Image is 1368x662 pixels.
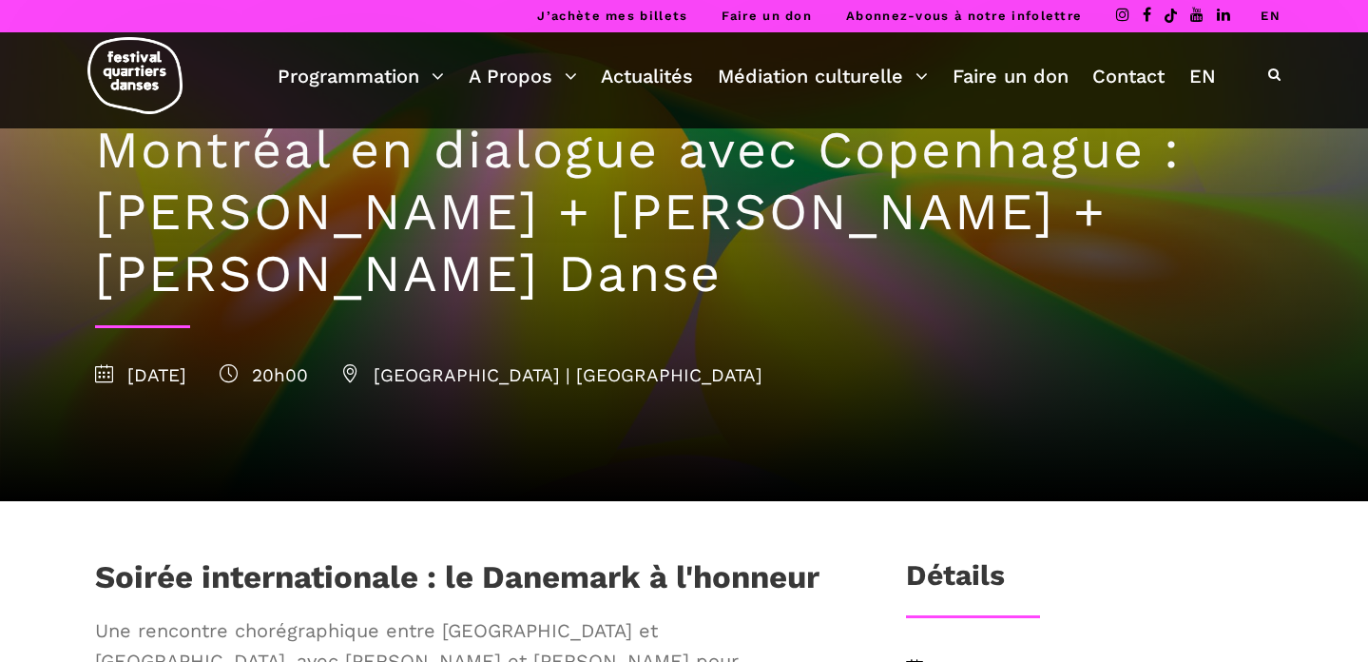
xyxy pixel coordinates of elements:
a: EN [1261,9,1281,23]
h1: Montréal en dialogue avec Copenhague : [PERSON_NAME] + [PERSON_NAME] + [PERSON_NAME] Danse [95,120,1274,304]
a: Programmation [278,60,444,92]
a: Contact [1092,60,1165,92]
span: [DATE] [95,364,186,386]
a: EN [1189,60,1216,92]
span: 20h00 [220,364,308,386]
a: Faire un don [722,9,812,23]
a: Actualités [601,60,693,92]
h3: Détails [906,558,1005,606]
a: Médiation culturelle [718,60,928,92]
a: A Propos [469,60,577,92]
a: Faire un don [953,60,1069,92]
h1: Soirée internationale : le Danemark à l'honneur [95,558,819,606]
span: [GEOGRAPHIC_DATA] | [GEOGRAPHIC_DATA] [341,364,762,386]
img: logo-fqd-med [87,37,183,114]
a: Abonnez-vous à notre infolettre [846,9,1082,23]
a: J’achète mes billets [537,9,687,23]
